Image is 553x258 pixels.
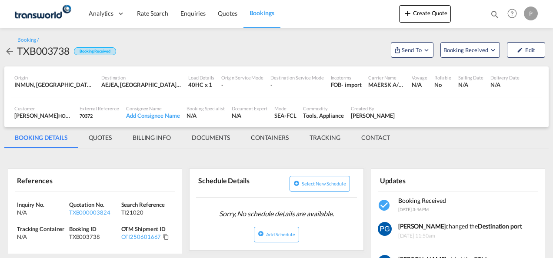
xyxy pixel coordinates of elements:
[398,222,522,231] div: changed the
[14,74,94,81] div: Origin
[440,42,500,58] button: Open demo menu
[434,81,451,89] div: No
[69,208,119,216] div: TXB000003824
[216,205,337,222] span: Sorry, No schedule details are available.
[524,7,538,20] div: P
[403,8,413,18] md-icon: icon-plus 400-fg
[80,105,119,112] div: External Reference
[121,233,161,241] div: OFI250601667
[89,9,113,18] span: Analytics
[517,47,523,53] md-icon: icon-pencil
[490,74,520,81] div: Delivery Date
[505,6,524,22] div: Help
[218,10,237,17] span: Quotes
[187,112,224,119] div: N/A
[232,105,268,112] div: Document Expert
[443,46,489,54] span: Booking Received
[163,234,169,240] md-icon: Click to Copy
[221,81,263,89] div: -
[258,231,264,237] md-icon: icon-plus-circle
[507,42,545,58] button: icon-pencilEdit
[378,222,392,236] img: vm11kgAAAAZJREFUAwCWHwimzl+9jgAAAABJRU5ErkJggg==
[126,112,180,119] div: Add Consignee Name
[398,222,446,230] b: [PERSON_NAME]
[274,112,296,119] div: SEA-FCL
[221,74,263,81] div: Origin Service Mode
[490,10,500,19] md-icon: icon-magnify
[14,105,73,112] div: Customer
[293,180,300,186] md-icon: icon-plus-circle
[14,112,73,119] div: [PERSON_NAME]
[266,232,295,237] span: Add Schedule
[490,10,500,23] div: icon-magnify
[302,181,346,186] span: Select new schedule
[434,74,451,81] div: Rollable
[399,5,451,23] button: icon-plus 400-fgCreate Quote
[4,127,78,148] md-tab-item: BOOKING DETAILS
[398,207,429,212] span: [DATE] 3:46 PM
[180,10,206,17] span: Enquiries
[478,222,522,230] b: Destination port
[101,74,181,81] div: Destination
[412,81,427,89] div: N/A
[69,225,97,232] span: Booking ID
[58,112,117,119] span: HOMES R US TRADING LLC
[378,172,456,188] div: Updates
[303,112,343,119] div: Tools, Appliance
[254,227,299,242] button: icon-plus-circleAdd Schedule
[101,81,181,89] div: AEJEA, Jebel Ali, United Arab Emirates, Middle East, Middle East
[78,127,122,148] md-tab-item: QUOTES
[4,46,15,56] md-icon: icon-arrow-left
[368,81,405,89] div: MAERSK A/S / TDWC-DUBAI
[188,81,214,89] div: 40HC x 1
[351,105,395,112] div: Created By
[137,10,168,17] span: Rate Search
[270,81,324,89] div: -
[341,81,361,89] div: - import
[188,74,214,81] div: Load Details
[351,127,400,148] md-tab-item: CONTACT
[412,74,427,81] div: Voyage
[17,44,70,58] div: TXB003738
[69,201,104,208] span: Quotation No.
[270,74,324,81] div: Destination Service Mode
[74,47,116,56] div: Booking Received
[351,112,395,119] div: Pradhesh Gautham
[17,233,67,241] div: N/A
[299,127,351,148] md-tab-item: TRACKING
[69,233,119,241] div: TXB003738
[368,74,405,81] div: Carrier Name
[398,197,446,204] span: Booking Received
[398,230,522,240] span: [DATE] 11:50am
[17,225,64,232] span: Tracking Container
[126,105,180,112] div: Consignee Name
[196,172,275,194] div: Schedule Details
[303,105,343,112] div: Commodity
[240,127,299,148] md-tab-item: CONTAINERS
[15,172,93,188] div: References
[181,127,240,148] md-tab-item: DOCUMENTS
[187,105,224,112] div: Booking Specialist
[274,105,296,112] div: Mode
[331,81,342,89] div: FOB
[17,36,39,44] div: Booking /
[17,201,44,208] span: Inquiry No.
[290,176,350,192] button: icon-plus-circleSelect new schedule
[490,81,520,89] div: N/A
[17,208,67,216] div: N/A
[4,127,400,148] md-pagination-wrapper: Use the left and right arrow keys to navigate between tabs
[505,6,520,21] span: Help
[378,198,392,212] md-icon: icon-checkbox-marked-circle
[14,81,94,89] div: INMUN, Mundra, India, Indian Subcontinent, Asia Pacific
[122,127,181,148] md-tab-item: BILLING INFO
[458,74,483,81] div: Sailing Date
[232,112,268,119] div: N/A
[13,4,72,23] img: f753ae806dec11f0841701cdfdf085c0.png
[458,81,483,89] div: N/A
[401,46,423,54] span: Send To
[250,9,274,17] span: Bookings
[121,225,166,232] span: OTM Shipment ID
[331,74,362,81] div: Incoterms
[121,208,171,216] div: TI21020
